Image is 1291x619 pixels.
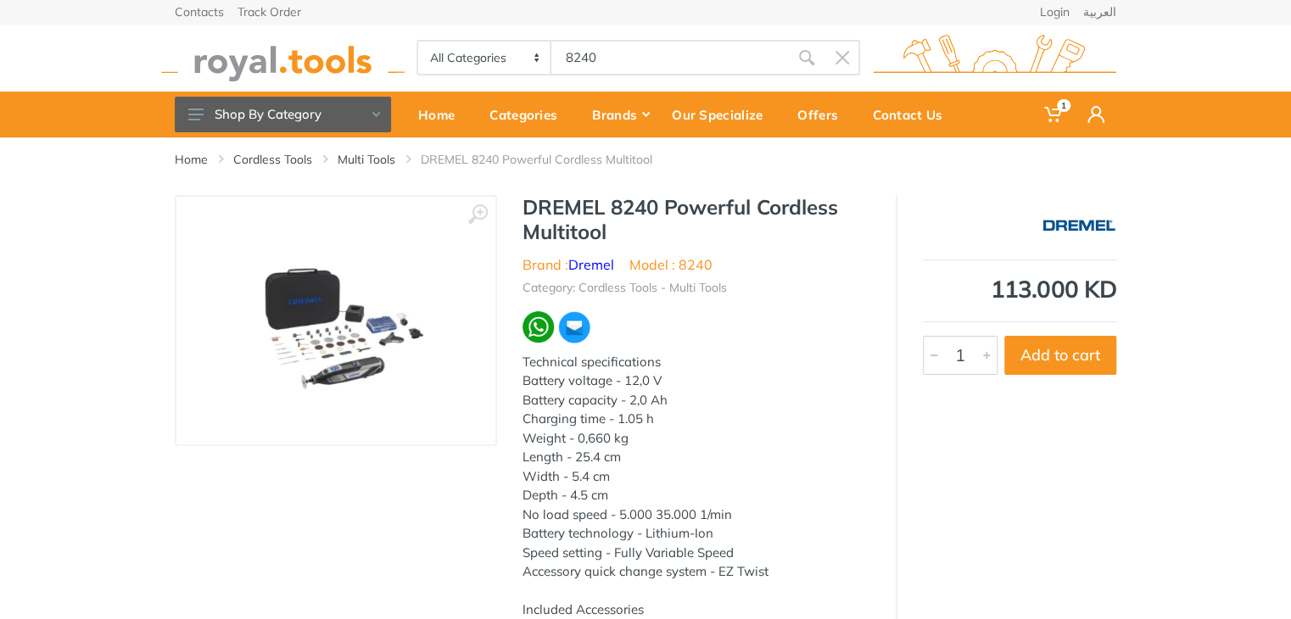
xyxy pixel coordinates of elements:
[785,97,861,132] div: Offers
[523,524,870,544] div: Battery technology - Lithium-Ion
[406,92,478,137] a: Home
[229,214,443,427] img: Royal Tools - DREMEL 8240 Powerful Cordless Multitool
[1083,6,1116,18] a: العربية
[523,311,554,343] img: wa.webp
[523,279,727,297] li: Category: Cordless Tools - Multi Tools
[175,151,208,168] a: Home
[861,97,965,132] div: Contact Us
[175,6,224,18] a: Contacts
[1057,99,1070,112] span: 1
[478,97,580,132] div: Categories
[421,151,678,168] li: DREMEL 8240 Powerful Cordless Multitool
[551,40,789,75] input: Site search
[873,35,1116,81] img: royal.tools Logo
[557,310,591,344] img: ma.webp
[523,371,870,391] div: Battery voltage - 12,0 V
[238,6,301,18] a: Track Order
[523,353,870,372] div: Technical specifications
[523,505,870,525] div: No load speed - 5.000 35.000 1/min
[418,42,551,74] select: Category
[175,151,1116,168] nav: breadcrumb
[175,97,391,132] button: Shop By Category
[523,254,614,275] li: Brand :
[1040,6,1070,18] a: Login
[785,92,861,137] a: Offers
[523,544,870,563] div: Speed setting - Fully Variable Speed
[523,391,870,410] div: Battery capacity - 2,0 Ah
[161,35,405,81] img: royal.tools Logo
[523,448,870,467] div: Length - 25.4 cm
[233,151,312,168] a: Cordless Tools
[478,92,580,137] a: Categories
[1004,336,1116,375] button: Add to cart
[1042,204,1116,246] img: Dremel
[660,92,785,137] a: Our Specialize
[523,410,870,429] div: Charging time - 1.05 h
[580,97,660,132] div: Brands
[523,467,870,487] div: Width - 5.4 cm
[629,254,713,275] li: Model : 8240
[861,92,965,137] a: Contact Us
[660,97,785,132] div: Our Specialize
[568,256,614,273] a: Dremel
[338,151,395,168] a: Multi Tools
[923,277,1116,301] div: 113.000 KD
[523,429,870,449] div: Weight - 0,660 kg
[406,97,478,132] div: Home
[523,195,870,244] h1: DREMEL 8240 Powerful Cordless Multitool
[1032,92,1076,137] a: 1
[523,486,870,505] div: Depth - 4.5 cm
